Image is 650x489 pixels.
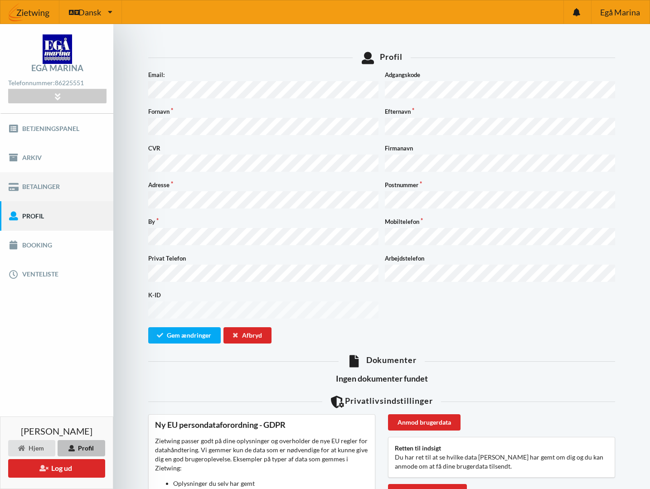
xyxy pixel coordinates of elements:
[388,414,461,431] div: Anmod brugerdata
[58,440,105,456] div: Profil
[385,144,615,153] label: Firmanavn
[148,217,378,226] label: By
[148,70,378,79] label: Email:
[148,355,615,367] div: Dokumenter
[31,64,83,72] div: Egå Marina
[148,52,615,64] div: Profil
[395,444,441,452] b: Retten til indsigt
[385,70,615,79] label: Adgangskode
[148,254,378,263] label: Privat Telefon
[148,290,378,300] label: K-ID
[385,180,615,189] label: Postnummer
[78,8,101,16] span: Dansk
[173,479,369,488] li: Oplysninger du selv har gemt
[148,180,378,189] label: Adresse
[395,453,608,471] p: Du har ret til at se hvilke data [PERSON_NAME] har gemt om dig og du kan anmode om at få dine bru...
[8,77,106,89] div: Telefonnummer:
[385,217,615,226] label: Mobiltelefon
[8,440,55,456] div: Hjem
[148,396,615,408] div: Privatlivsindstillinger
[43,34,72,64] img: logo
[148,107,378,116] label: Fornavn
[148,373,615,384] h3: Ingen dokumenter fundet
[385,254,615,263] label: Arbejdstelefon
[600,8,640,16] span: Egå Marina
[148,144,378,153] label: CVR
[55,79,84,87] strong: 86225551
[148,327,221,344] button: Gem ændringer
[21,426,92,436] span: [PERSON_NAME]
[385,107,615,116] label: Efternavn
[223,327,272,344] div: Afbryd
[155,420,369,430] div: Ny EU persondataforordning - GDPR
[8,459,105,478] button: Log ud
